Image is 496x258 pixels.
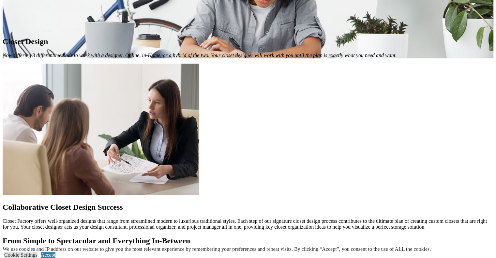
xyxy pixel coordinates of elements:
h2: Collaborative Closet Design Success [3,203,493,212]
em: Now Offering 3 different methods to work with a designer. Online, in-Home, or a hybrid of the two... [3,53,397,58]
img: closet designer from closet factory shows elevations to a couple at a table. [3,64,199,195]
div: We use cookies and IP address on our website to give you the most relevant experience by remember... [3,246,431,252]
h1: Closet Design [3,37,493,46]
a: Accept [41,252,55,258]
a: Cookie Settings [4,252,38,258]
h2: From Simple to Spectacular and Everything In-Between [3,236,493,245]
p: Closet Factory offers well-organized designs that range from streamlined modern to luxurious trad... [3,218,493,230]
